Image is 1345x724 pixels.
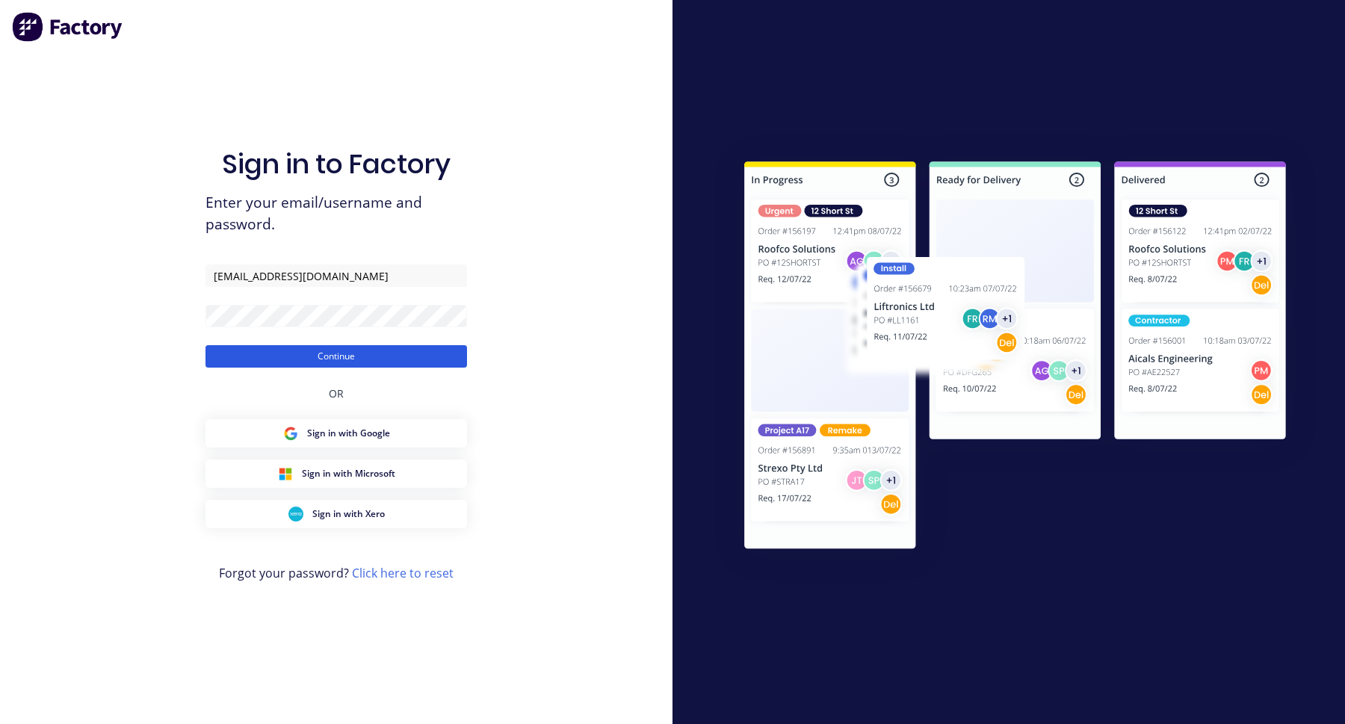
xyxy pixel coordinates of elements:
[205,460,467,488] button: Microsoft Sign inSign in with Microsoft
[352,565,454,581] a: Click here to reset
[307,427,390,440] span: Sign in with Google
[283,426,298,441] img: Google Sign in
[312,507,385,521] span: Sign in with Xero
[222,148,451,180] h1: Sign in to Factory
[12,12,124,42] img: Factory
[219,564,454,582] span: Forgot your password?
[711,132,1319,584] img: Sign in
[302,467,395,480] span: Sign in with Microsoft
[329,368,344,419] div: OR
[288,507,303,522] img: Xero Sign in
[205,264,467,287] input: Email/Username
[205,419,467,448] button: Google Sign inSign in with Google
[205,192,467,235] span: Enter your email/username and password.
[205,500,467,528] button: Xero Sign inSign in with Xero
[205,345,467,368] button: Continue
[278,466,293,481] img: Microsoft Sign in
